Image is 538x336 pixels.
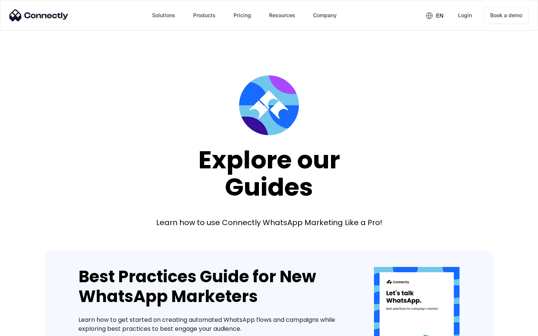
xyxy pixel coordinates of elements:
[452,6,478,24] a: Login
[458,10,472,21] div: Login
[193,10,216,21] div: Products
[228,6,257,24] a: Pricing
[152,10,175,21] div: Solutions
[313,10,337,21] div: Company
[269,10,295,21] div: Resources
[484,7,529,24] a: Book a demo
[436,10,443,21] div: en
[7,323,45,333] aside: Language selected: English
[15,323,45,333] ul: Language list
[156,217,382,228] div: Learn how to use Connectly WhatsApp Marketing Like a Pro!
[198,146,340,200] div: Explore our Guides
[78,267,352,307] div: Best Practices Guide for New WhatsApp Marketers
[234,10,251,21] div: Pricing
[9,9,68,21] img: Connectly Logo
[78,315,352,333] div: Learn how to get started on creating automated WhatsApp flows and campaigns while exploring best ...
